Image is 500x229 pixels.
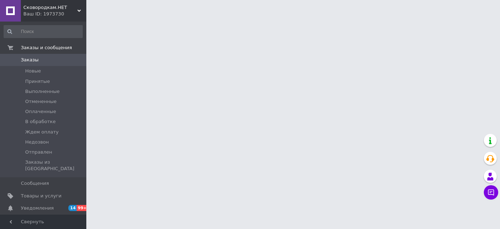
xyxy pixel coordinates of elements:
[21,205,54,211] span: Уведомления
[25,149,52,155] span: Отправлен
[25,139,49,145] span: Недозвон
[25,129,59,135] span: Ждем оплату
[21,180,49,187] span: Сообщения
[25,98,56,105] span: Отмененные
[25,108,56,115] span: Оплаченные
[484,185,498,200] button: Чат с покупателем
[25,118,56,125] span: В обработке
[23,4,77,11] span: Сковородкам.НЕТ
[21,193,62,199] span: Товары и услуги
[25,159,82,172] span: Заказы из [GEOGRAPHIC_DATA]
[25,78,50,85] span: Принятые
[25,88,60,95] span: Выполненные
[68,205,77,211] span: 14
[25,68,41,74] span: Новые
[77,205,88,211] span: 99+
[4,25,83,38] input: Поиск
[23,11,86,17] div: Ваш ID: 1973730
[21,57,38,63] span: Заказы
[21,45,72,51] span: Заказы и сообщения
